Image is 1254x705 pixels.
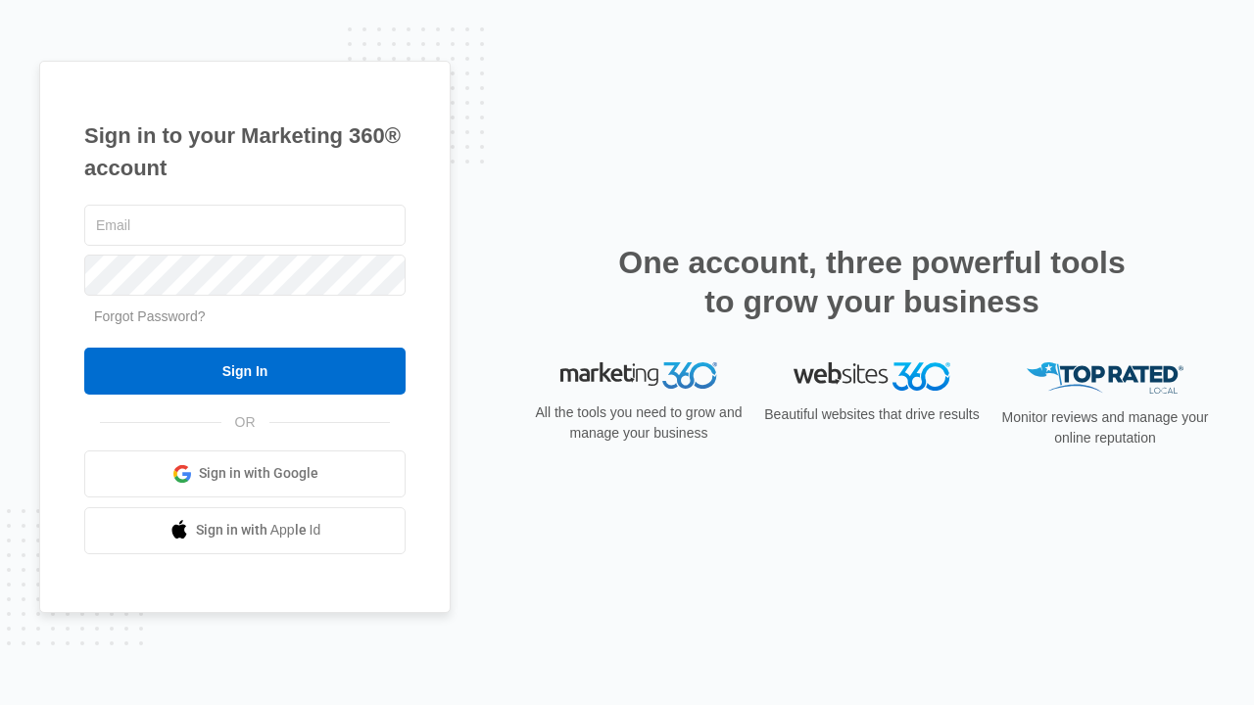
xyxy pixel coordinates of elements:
[612,243,1132,321] h2: One account, three powerful tools to grow your business
[84,205,406,246] input: Email
[995,407,1215,448] p: Monitor reviews and manage your online reputation
[560,362,717,390] img: Marketing 360
[94,308,206,324] a: Forgot Password?
[794,362,950,391] img: Websites 360
[84,507,406,554] a: Sign in with Apple Id
[84,348,406,395] input: Sign In
[529,402,748,444] p: All the tools you need to grow and manage your business
[196,520,321,540] span: Sign in with Apple Id
[84,450,406,497] a: Sign in with Google
[1027,362,1183,395] img: Top Rated Local
[221,412,269,433] span: OR
[762,404,982,425] p: Beautiful websites that drive results
[84,119,406,184] h1: Sign in to your Marketing 360® account
[199,463,318,484] span: Sign in with Google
